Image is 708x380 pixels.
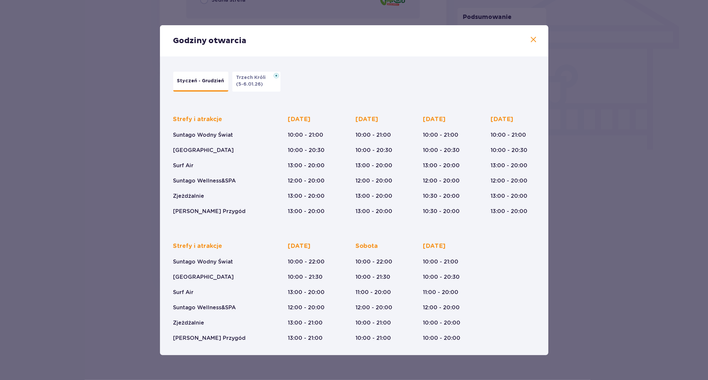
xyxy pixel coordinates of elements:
[173,36,247,46] p: Godziny otwarcia
[355,242,378,250] p: Sobota
[423,115,446,123] p: [DATE]
[173,208,246,215] p: [PERSON_NAME] Przygód
[423,147,460,154] p: 10:00 - 20:30
[423,131,459,139] p: 10:00 - 21:00
[288,147,325,154] p: 10:00 - 20:30
[423,319,461,327] p: 10:00 - 20:00
[423,258,459,266] p: 10:00 - 21:00
[173,258,233,266] p: Suntago Wodny Świat
[236,81,263,88] p: (5-6.01.26)
[355,177,392,185] p: 12:00 - 20:00
[173,192,204,200] p: Zjeżdżalnie
[423,242,446,250] p: [DATE]
[423,304,460,311] p: 12:00 - 20:00
[173,304,236,311] p: Suntago Wellness&SPA
[355,273,390,281] p: 10:00 - 21:30
[491,162,527,169] p: 13:00 - 20:00
[173,131,233,139] p: Suntago Wodny Świat
[491,208,527,215] p: 13:00 - 20:00
[288,131,324,139] p: 10:00 - 21:00
[355,289,391,296] p: 11:00 - 20:00
[355,192,392,200] p: 13:00 - 20:00
[288,162,325,169] p: 13:00 - 20:00
[288,289,325,296] p: 13:00 - 20:00
[288,192,325,200] p: 13:00 - 20:00
[423,177,460,185] p: 12:00 - 20:00
[173,177,236,185] p: Suntago Wellness&SPA
[288,319,323,327] p: 13:00 - 21:00
[288,304,325,311] p: 12:00 - 20:00
[288,258,325,266] p: 10:00 - 22:00
[173,147,234,154] p: [GEOGRAPHIC_DATA]
[173,335,246,342] p: [PERSON_NAME] Przygód
[236,74,270,81] p: Trzech Króli
[491,147,527,154] p: 10:00 - 20:30
[491,131,526,139] p: 10:00 - 21:00
[288,115,311,123] p: [DATE]
[232,72,280,92] button: Trzech Króli(5-6.01.26)
[491,177,527,185] p: 12:00 - 20:00
[173,319,204,327] p: Zjeżdżalnie
[173,162,194,169] p: Surf Air
[355,335,391,342] p: 10:00 - 21:00
[355,258,392,266] p: 10:00 - 22:00
[491,115,513,123] p: [DATE]
[423,208,460,215] p: 10:30 - 20:00
[355,115,378,123] p: [DATE]
[173,242,222,250] p: Strefy i atrakcje
[355,304,392,311] p: 12:00 - 20:00
[491,192,527,200] p: 13:00 - 20:00
[355,131,391,139] p: 10:00 - 21:00
[288,242,311,250] p: [DATE]
[288,208,325,215] p: 13:00 - 20:00
[355,147,392,154] p: 10:00 - 20:30
[423,162,460,169] p: 13:00 - 20:00
[173,273,234,281] p: [GEOGRAPHIC_DATA]
[288,177,325,185] p: 12:00 - 20:00
[288,335,323,342] p: 13:00 - 21:00
[173,289,194,296] p: Surf Air
[423,289,459,296] p: 11:00 - 20:00
[355,162,392,169] p: 13:00 - 20:00
[288,273,323,281] p: 10:00 - 21:30
[423,273,460,281] p: 10:00 - 20:30
[173,115,222,123] p: Strefy i atrakcje
[423,335,461,342] p: 10:00 - 20:00
[173,72,228,92] button: Styczeń - Grudzień
[423,192,460,200] p: 10:30 - 20:00
[177,78,224,84] p: Styczeń - Grudzień
[355,208,392,215] p: 13:00 - 20:00
[355,319,391,327] p: 10:00 - 21:00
